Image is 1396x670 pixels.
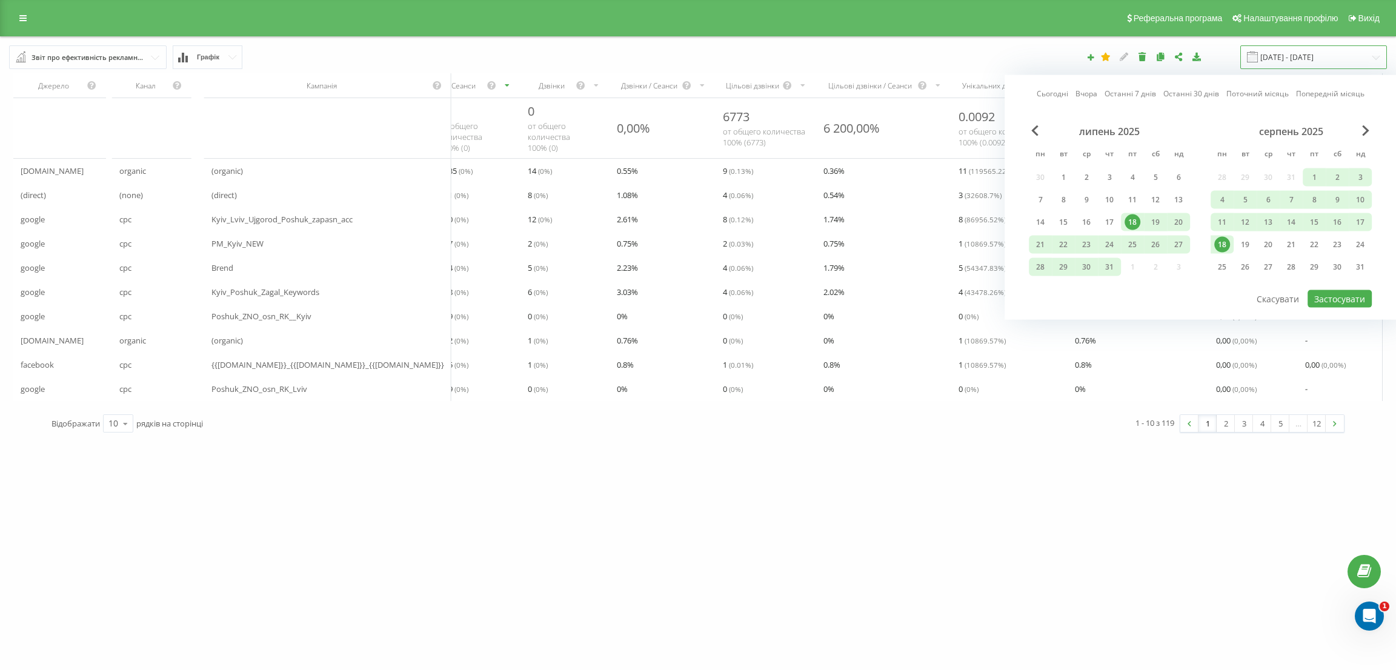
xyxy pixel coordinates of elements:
[1125,237,1140,253] div: 25
[1174,52,1184,61] i: Поділитися налаштуваннями звіту
[1102,192,1117,208] div: 10
[1052,258,1075,276] div: вт 29 лип 2025 р.
[1102,214,1117,230] div: 17
[1283,192,1299,208] div: 7
[534,239,548,248] span: ( 0 %)
[1031,125,1039,136] span: Previous Month
[1237,192,1253,208] div: 5
[1355,602,1384,631] iframe: Intercom live chat
[965,239,1006,248] span: ( 10869.57 %)
[1303,258,1326,276] div: пт 29 серп 2025 р.
[1105,88,1156,99] a: Останні 7 днів
[21,285,45,299] span: google
[454,311,468,321] span: ( 0 %)
[1280,191,1303,209] div: чт 7 серп 2025 р.
[1029,125,1190,138] div: липень 2025
[959,164,1014,178] span: 11
[528,309,548,323] span: 0
[1271,415,1289,432] a: 5
[1234,258,1257,276] div: вт 26 серп 2025 р.
[1029,236,1052,254] div: пн 21 лип 2025 р.
[211,81,432,91] div: Кампанія
[528,164,552,178] span: 14
[440,121,482,153] span: от общего количества 100% ( 0 )
[21,164,84,178] span: [DOMAIN_NAME]
[21,309,45,323] span: google
[1079,237,1094,253] div: 23
[119,260,131,275] span: cpc
[1102,237,1117,253] div: 24
[1086,53,1095,61] i: Створити звіт
[119,212,131,227] span: cpc
[1055,170,1071,185] div: 1
[1243,13,1338,23] span: Налаштування профілю
[1163,88,1219,99] a: Останні 30 днів
[119,236,131,251] span: cpc
[1148,192,1163,208] div: 12
[1144,191,1167,209] div: сб 12 лип 2025 р.
[1352,214,1368,230] div: 17
[823,260,845,275] span: 1.79 %
[1032,192,1048,208] div: 7
[823,333,834,348] span: 0 %
[1380,602,1389,611] span: 1
[1237,259,1253,275] div: 26
[454,239,468,248] span: ( 0 %)
[1257,236,1280,254] div: ср 20 серп 2025 р.
[823,285,845,299] span: 2.02 %
[538,214,552,224] span: ( 0 %)
[1146,146,1165,164] abbr: субота
[1052,213,1075,231] div: вт 15 лип 2025 р.
[534,263,548,273] span: ( 0 %)
[723,285,753,299] span: 4
[723,333,743,348] span: 0
[119,309,131,323] span: cpc
[197,53,219,61] span: Графік
[1328,146,1346,164] abbr: субота
[1167,168,1190,187] div: нд 6 лип 2025 р.
[440,164,473,178] span: 2535
[534,311,548,321] span: ( 0 %)
[1134,13,1223,23] span: Реферальна програма
[528,121,570,153] span: от общего количества 100% ( 0 )
[454,287,468,297] span: ( 0 %)
[119,164,146,178] span: organic
[959,81,1034,91] div: Унікальних дзвінків
[1192,52,1202,61] i: Завантажити звіт
[1352,192,1368,208] div: 10
[959,212,1006,227] span: 8
[823,236,845,251] span: 0.75 %
[1214,192,1230,208] div: 4
[440,81,487,91] div: Сеанси
[21,260,45,275] span: google
[1214,259,1230,275] div: 25
[1167,213,1190,231] div: нд 20 лип 2025 р.
[1098,213,1121,231] div: чт 17 лип 2025 р.
[440,188,468,202] span: 741
[1211,125,1372,138] div: серпень 2025
[173,45,242,69] button: Графік
[823,309,834,323] span: 0 %
[1234,213,1257,231] div: вт 12 серп 2025 р.
[729,336,743,345] span: ( 0 %)
[1306,214,1322,230] div: 15
[959,285,1006,299] span: 4
[1329,170,1345,185] div: 2
[723,236,753,251] span: 2
[723,212,753,227] span: 8
[1029,213,1052,231] div: пн 14 лип 2025 р.
[1125,192,1140,208] div: 11
[119,285,131,299] span: cpc
[1303,191,1326,209] div: пт 8 серп 2025 р.
[959,333,1006,348] span: 1
[723,260,753,275] span: 4
[211,188,237,202] span: (direct)
[21,212,45,227] span: google
[1079,192,1094,208] div: 9
[823,188,845,202] span: 0.54 %
[1308,290,1372,308] button: Застосувати
[1280,236,1303,254] div: чт 21 серп 2025 р.
[528,236,548,251] span: 2
[1217,415,1235,432] a: 2
[617,236,638,251] span: 0.75 %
